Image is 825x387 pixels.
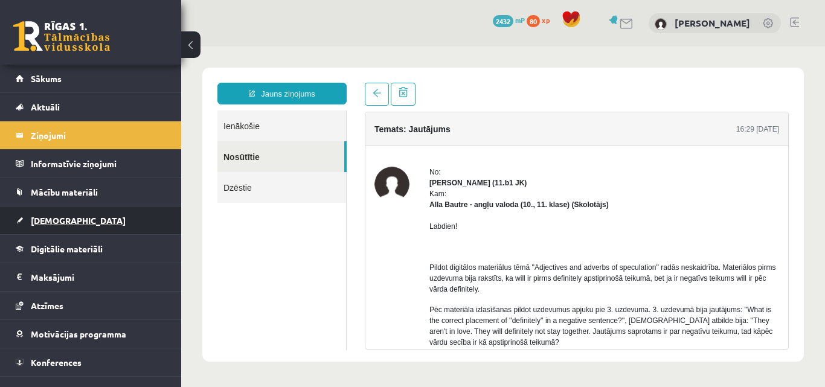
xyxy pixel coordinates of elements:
[493,15,513,27] span: 2432
[555,77,598,88] div: 16:29 [DATE]
[31,121,166,149] legend: Ziņojumi
[248,174,598,185] p: Labdien!
[36,64,165,95] a: Ienākošie
[248,258,598,301] p: Pēc materiāla izlasīšanas pildot uzdevumus apjuku pie 3. uzdevuma. 3. uzdevumā bija jautājums: ''...
[31,357,82,368] span: Konferences
[16,206,166,234] a: [DEMOGRAPHIC_DATA]
[248,216,598,248] p: Pildot digitālos materiālus tēmā ''Adjectives and adverbs of speculation'' radās neskaidrība. Mat...
[493,15,525,25] a: 2432 mP
[248,142,598,164] div: Kam:
[16,348,166,376] a: Konferences
[31,263,166,291] legend: Maksājumi
[16,320,166,348] a: Motivācijas programma
[675,17,750,29] a: [PERSON_NAME]
[248,154,428,162] strong: Alla Bautre - angļu valoda (10., 11. klase) (Skolotājs)
[31,187,98,197] span: Mācību materiāli
[36,126,165,156] a: Dzēstie
[36,95,163,126] a: Nosūtītie
[16,65,166,92] a: Sākums
[16,121,166,149] a: Ziņojumi
[527,15,540,27] span: 80
[248,120,598,131] div: No:
[515,15,525,25] span: mP
[16,292,166,319] a: Atzīmes
[16,263,166,291] a: Maksājumi
[16,178,166,206] a: Mācību materiāli
[193,120,228,155] img: Sindija Nora Dedumete
[31,243,103,254] span: Digitālie materiāli
[31,215,126,226] span: [DEMOGRAPHIC_DATA]
[31,328,126,339] span: Motivācijas programma
[16,150,166,178] a: Informatīvie ziņojumi
[655,18,667,30] img: Sindija Nora Dedumete
[36,36,165,58] a: Jauns ziņojums
[193,78,269,88] h4: Temats: Jautājums
[31,150,166,178] legend: Informatīvie ziņojumi
[31,73,62,84] span: Sākums
[13,21,110,51] a: Rīgas 1. Tālmācības vidusskola
[542,15,550,25] span: xp
[16,235,166,263] a: Digitālie materiāli
[31,300,63,311] span: Atzīmes
[16,93,166,121] a: Aktuāli
[527,15,556,25] a: 80 xp
[248,132,345,141] strong: [PERSON_NAME] (11.b1 JK)
[31,101,60,112] span: Aktuāli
